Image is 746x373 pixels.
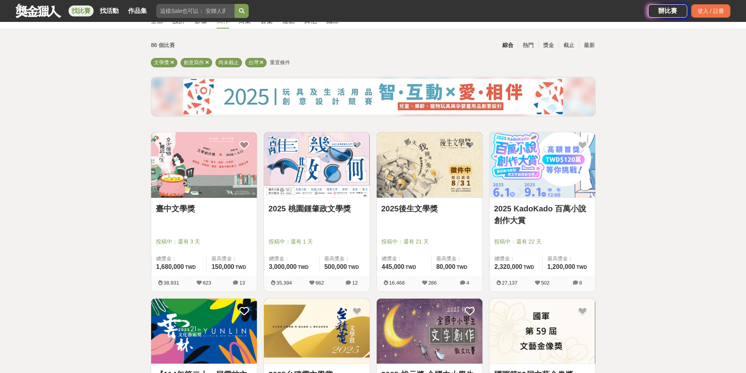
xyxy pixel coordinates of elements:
span: 總獎金： [495,255,538,263]
span: 台灣 [248,59,258,65]
span: 13 [239,280,245,286]
a: Cover Image [377,299,482,364]
span: 重置條件 [270,59,290,65]
a: 2025 桃園鍾肇政文學獎 [269,203,365,214]
div: 登入 / 註冊 [691,4,730,18]
span: 502 [541,280,550,286]
span: 27,137 [502,280,518,286]
span: TWD [524,265,534,270]
input: 這樣Sale也可以： 安聯人壽創意銷售法募集 [156,4,235,18]
span: 最高獎金： [211,255,252,263]
span: TWD [576,265,587,270]
div: 綜合 [498,38,518,52]
div: 最新 [579,38,600,52]
a: 辦比賽 [648,4,687,18]
a: 作品集 [125,5,150,16]
span: TWD [457,265,467,270]
span: 投稿中：還有 22 天 [494,238,591,246]
span: 總獎金： [382,255,426,263]
span: 38,931 [164,280,179,286]
a: 2025 KadoKado 百萬小說創作大賞 [494,203,591,226]
span: TWD [185,265,196,270]
span: TWD [235,265,246,270]
img: Cover Image [264,299,370,364]
span: 文學獎 [154,59,169,65]
span: 4 [466,280,469,286]
span: 80,000 [436,263,455,270]
span: 8 [579,280,582,286]
span: 445,000 [382,263,405,270]
img: 0b2d4a73-1f60-4eea-aee9-81a5fd7858a2.jpg [183,79,563,114]
span: 662 [316,280,324,286]
span: 2,320,000 [495,263,522,270]
span: 3,000,000 [269,263,297,270]
span: TWD [298,265,309,270]
img: Cover Image [377,299,482,364]
span: 150,000 [211,263,234,270]
div: 熱門 [518,38,538,52]
span: 創意寫作 [184,59,204,65]
span: 總獎金： [156,255,202,263]
span: 投稿中：還有 3 天 [156,238,252,246]
span: 最高獎金： [324,255,365,263]
div: 獎金 [538,38,559,52]
img: Cover Image [151,132,257,198]
span: 最高獎金： [547,255,591,263]
a: 2025後生文學獎 [381,203,478,214]
span: 總獎金： [269,255,315,263]
img: Cover Image [151,299,257,364]
img: Cover Image [490,132,595,198]
span: 286 [428,280,437,286]
a: 臺中文學獎 [156,203,252,214]
span: 16,468 [389,280,405,286]
span: 尚未截止 [219,59,239,65]
a: Cover Image [490,299,595,364]
div: 截止 [559,38,579,52]
span: 35,394 [276,280,292,286]
a: Cover Image [151,299,257,364]
span: 500,000 [324,263,347,270]
span: 最高獎金： [436,255,478,263]
span: TWD [348,265,359,270]
a: 找活動 [97,5,122,16]
a: Cover Image [264,299,370,364]
img: Cover Image [377,132,482,198]
span: 1,680,000 [156,263,184,270]
img: Cover Image [490,299,595,364]
span: TWD [405,265,416,270]
span: 12 [352,280,358,286]
a: 找比賽 [69,5,94,16]
span: 623 [203,280,211,286]
div: 86 個比賽 [151,38,299,52]
span: 投稿中：還有 1 天 [269,238,365,246]
img: Cover Image [264,132,370,198]
span: 投稿中：還有 21 天 [381,238,478,246]
span: 1,200,000 [547,263,575,270]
